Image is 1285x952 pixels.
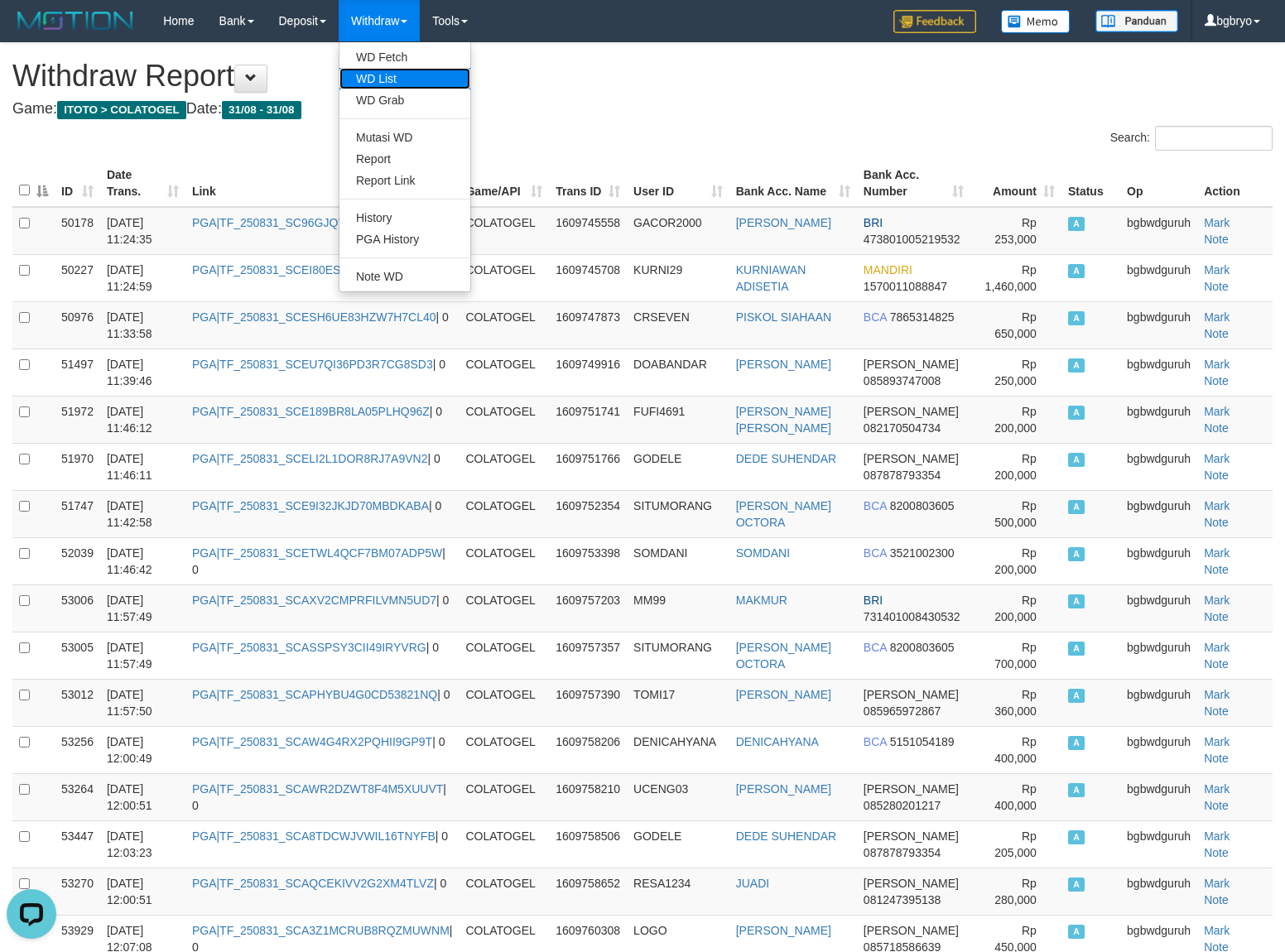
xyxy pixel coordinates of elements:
[1120,679,1197,726] td: bgbwdguruh
[864,704,941,718] span: Copy 085965972867 to clipboard
[185,396,460,443] td: | 0
[1204,469,1229,482] a: Note
[556,594,620,607] span: 1609757203
[57,101,186,119] span: ITOTO > COLATOGEL
[459,726,549,773] td: COLATOGEL
[1204,546,1230,560] a: Mark
[339,68,470,89] a: WD List
[192,310,436,324] a: PGA|TF_250831_SCESH6UE83HZW7H7CL40
[633,877,691,890] span: RESA1234
[864,829,959,843] span: [PERSON_NAME]
[192,829,436,843] a: PGA|TF_250831_SCA8TDCWJVWIL16TNYFB
[339,207,470,228] a: History
[459,773,549,820] td: COLATOGEL
[1204,516,1229,529] a: Note
[994,452,1037,482] span: Rp 200,000
[633,735,716,748] span: DENICAHYANA
[459,254,549,301] td: COLATOGEL
[1204,752,1229,765] a: Note
[339,228,470,250] a: PGA History
[185,537,460,584] td: | 0
[994,405,1037,435] span: Rp 200,000
[736,829,836,843] a: DEDE SUHENDAR
[994,594,1037,623] span: Rp 200,000
[192,452,428,465] a: PGA|TF_250831_SCELI2L1DOR8RJ7A9VN2
[1120,301,1197,349] td: bgbwdguruh
[107,782,152,812] span: [DATE] 12:00:51
[890,735,955,748] span: Copy 5151054189 to clipboard
[339,127,470,148] a: Mutasi WD
[107,358,152,387] span: [DATE] 11:39:46
[857,160,970,207] th: Bank Acc. Number: activate to sort column ascending
[994,688,1037,718] span: Rp 360,000
[107,641,152,671] span: [DATE] 11:57:49
[736,924,831,937] a: [PERSON_NAME]
[994,499,1037,529] span: Rp 500,000
[994,735,1037,765] span: Rp 400,000
[55,490,100,537] td: 51747
[459,349,549,396] td: COLATOGEL
[192,499,429,512] a: PGA|TF_250831_SCE9I32JKJD70MBDKABA
[192,546,442,560] a: PGA|TF_250831_SCETWL4QCF7BM07ADP5W
[864,735,887,748] span: BCA
[459,537,549,584] td: COLATOGEL
[1204,405,1230,418] a: Mark
[192,216,429,229] a: PGA|TF_250831_SC96GJQ7FJ9A3TF0CNAJ
[185,773,460,820] td: | 0
[222,101,301,119] span: 31/08 - 31/08
[185,349,460,396] td: | 0
[729,160,857,207] th: Bank Acc. Name: activate to sort column ascending
[459,632,549,679] td: COLATOGEL
[1204,233,1229,246] a: Note
[633,452,681,465] span: GODELE
[556,263,620,276] span: 1609745708
[736,782,831,796] a: [PERSON_NAME]
[185,490,460,537] td: | 0
[994,310,1037,340] span: Rp 650,000
[994,216,1037,246] span: Rp 253,000
[459,207,549,255] td: COLATOGEL
[1068,783,1085,797] span: Accepted
[12,101,1273,118] h4: Game: Date:
[864,594,883,607] span: BRI
[1068,453,1085,467] span: Accepted
[1204,452,1230,465] a: Mark
[994,546,1037,576] span: Rp 200,000
[107,216,152,246] span: [DATE] 11:24:35
[864,469,941,482] span: Copy 087878793354 to clipboard
[864,358,959,371] span: [PERSON_NAME]
[55,868,100,915] td: 53270
[1204,735,1230,748] a: Mark
[339,89,470,111] a: WD Grab
[1204,829,1230,843] a: Mark
[864,216,883,229] span: BRI
[736,452,836,465] a: DEDE SUHENDAR
[55,773,100,820] td: 53264
[864,893,941,906] span: Copy 081247395138 to clipboard
[1120,726,1197,773] td: bgbwdguruh
[736,735,819,748] a: DENICAHYANA
[556,452,620,465] span: 1609751766
[459,443,549,490] td: COLATOGEL
[1155,126,1273,151] input: Search:
[192,688,437,701] a: PGA|TF_250831_SCAPHYBU4G0CD53821NQ
[339,266,470,287] a: Note WD
[185,160,460,207] th: Link: activate to sort column ascending
[107,877,152,906] span: [DATE] 12:00:51
[459,160,549,207] th: Game/API: activate to sort column ascending
[864,799,941,812] span: Copy 085280201217 to clipboard
[736,405,831,435] a: [PERSON_NAME] [PERSON_NAME]
[556,924,620,937] span: 1609760308
[864,310,887,324] span: BCA
[1120,396,1197,443] td: bgbwdguruh
[633,499,712,512] span: SITUMORANG
[1120,820,1197,868] td: bgbwdguruh
[107,499,152,529] span: [DATE] 11:42:58
[1068,217,1085,231] span: Accepted
[339,148,470,170] a: Report
[864,546,887,560] span: BCA
[633,688,675,701] span: TOMI17
[55,820,100,868] td: 53447
[107,688,152,718] span: [DATE] 11:57:50
[1204,782,1230,796] a: Mark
